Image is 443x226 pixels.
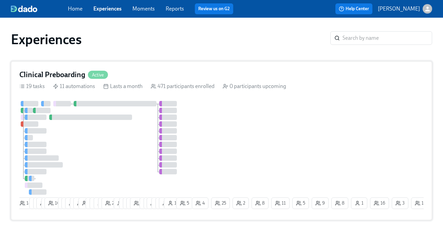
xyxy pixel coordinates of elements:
button: 12 [411,197,429,209]
a: dado [11,5,68,12]
button: 9 [312,197,329,209]
button: 8 [331,197,348,209]
span: 11 [93,200,104,207]
button: 18 [16,197,35,209]
span: 3 [395,200,405,207]
div: 471 participants enrolled [151,83,215,90]
a: Review us on G2 [198,5,230,12]
button: Review us on G2 [195,3,233,14]
button: 9 [33,197,50,209]
button: 7 [119,197,135,209]
button: 11 [271,197,290,209]
span: 12 [415,200,426,207]
p: [PERSON_NAME] [378,5,420,13]
span: Help Center [339,5,369,12]
button: 6 [41,197,58,209]
span: 15 [69,200,80,207]
button: 1 [351,197,367,209]
span: 11 [275,200,286,207]
span: 4 [196,200,205,207]
a: Clinical PreboardingActive19 tasks 11 automations Lasts a month 471 participants enrolled 0 parti... [11,61,432,220]
div: 11 automations [53,83,95,90]
button: 14 [159,197,178,209]
span: 8 [255,200,265,207]
button: 26 [101,197,121,209]
span: 10 [48,200,60,207]
a: Home [68,5,82,12]
button: 7 [58,197,74,209]
button: 18 [130,197,149,209]
img: dado [11,5,37,12]
h1: Experiences [11,31,82,48]
button: 2 [233,197,249,209]
button: 8 [252,197,269,209]
span: 5 [296,200,305,207]
button: 8 [155,197,172,209]
input: Search by name [343,31,432,45]
button: Help Center [335,3,372,14]
button: 12 [86,197,104,209]
button: 1 [164,197,180,209]
span: 12 [97,200,108,207]
button: 11 [147,197,165,209]
span: 3 [82,200,91,207]
h4: Clinical Preboarding [19,70,85,80]
span: 1 [355,200,364,207]
button: 4 [144,197,160,209]
button: 11 [90,197,108,209]
button: 25 [211,197,230,209]
button: 17 [61,197,79,209]
span: 1 [168,200,177,207]
span: 16 [374,200,385,207]
button: 3 [78,197,95,209]
button: 12 [94,197,112,209]
button: 10 [114,197,133,209]
button: 1 [140,197,156,209]
button: 17 [98,197,116,209]
span: 5 [180,200,189,207]
span: 10 [117,200,129,207]
div: Lasts a month [103,83,143,90]
button: 15 [65,197,84,209]
button: 9 [29,197,46,209]
button: 10 [36,197,55,209]
span: 9 [33,200,42,207]
button: 6 [123,197,140,209]
span: 8 [155,200,165,207]
button: 8 [151,197,168,209]
span: 10 [40,200,52,207]
span: 14 [163,200,174,207]
span: 25 [77,200,88,207]
span: 18 [20,200,31,207]
span: Active [88,72,108,77]
button: 10 [44,197,63,209]
a: Moments [132,5,155,12]
button: 6 [70,197,87,209]
span: 2 [236,200,245,207]
button: 25 [73,197,92,209]
button: 16 [370,197,389,209]
span: 25 [215,200,226,207]
a: Experiences [93,5,122,12]
button: 14 [126,197,145,209]
span: 18 [134,200,145,207]
button: [PERSON_NAME] [378,4,432,14]
span: 11 [150,200,161,207]
div: 19 tasks [19,83,45,90]
a: Reports [166,5,184,12]
div: 0 participants upcoming [223,83,286,90]
span: 26 [105,200,117,207]
span: 12 [89,200,100,207]
button: 4 [192,197,208,209]
span: 8 [335,200,345,207]
span: 9 [315,200,325,207]
button: 5 [292,197,309,209]
button: 5 [176,197,193,209]
button: 3 [392,197,408,209]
